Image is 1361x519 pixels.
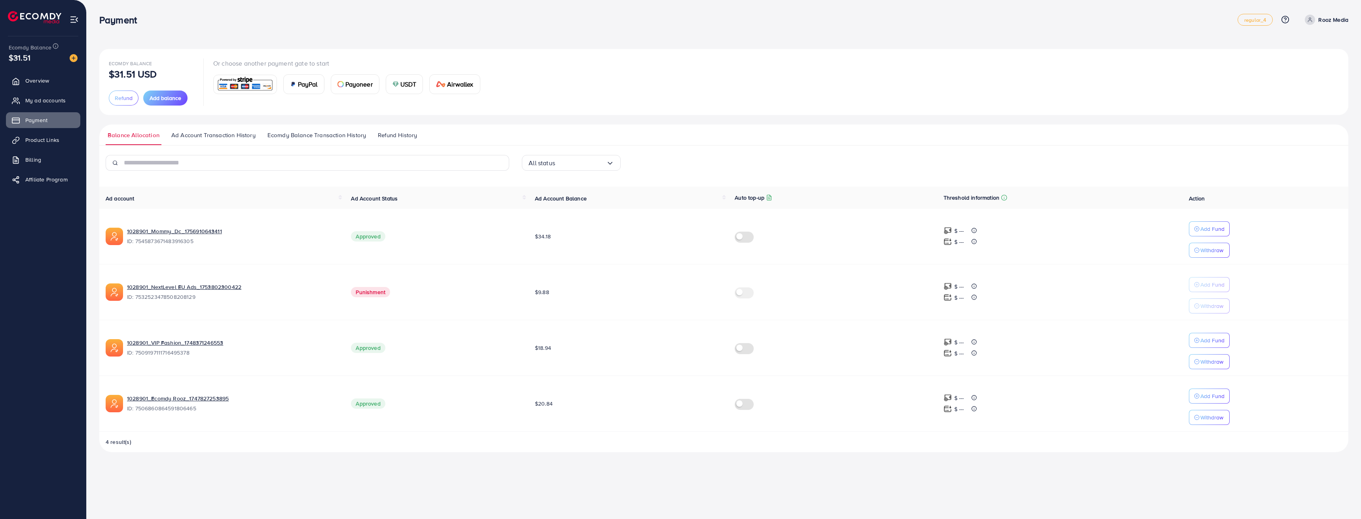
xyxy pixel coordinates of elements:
span: $20.84 [535,400,553,408]
span: Ecomdy Balance Transaction History [267,131,366,140]
img: top-up amount [944,238,952,246]
button: Add Fund [1189,333,1230,348]
a: 1028901_NextLevel EU Ads_1753802300422 [127,283,338,291]
span: Ad Account Balance [535,194,587,202]
span: Balance Allocation [108,131,159,140]
a: 1028901_Ecomdy Rooz_1747827253895 [127,394,338,402]
p: $ --- [954,349,964,358]
span: regular_4 [1244,17,1266,23]
span: 4 result(s) [106,438,131,446]
span: ID: 7506860864591806465 [127,404,338,412]
a: regular_4 [1238,14,1273,26]
p: $ --- [954,404,964,414]
span: ID: 7532523478508208129 [127,293,338,301]
p: $ --- [954,338,964,347]
span: $34.18 [535,232,551,240]
button: Add Fund [1189,221,1230,236]
span: Refund History [378,131,417,140]
a: cardPayPal [283,74,324,94]
span: Refund [115,94,133,102]
div: <span class='underline'>1028901_VIP Fashion_1748371246553</span></br>7509197111716495378 [127,339,338,357]
div: <span class='underline'>1028901_NextLevel EU Ads_1753802300422</span></br>7532523478508208129 [127,283,338,301]
span: Approved [351,231,385,242]
img: card [337,81,344,87]
a: Affiliate Program [6,172,80,187]
span: All status [529,157,555,169]
input: Search for option [555,157,606,169]
span: Ecomdy Balance [109,60,152,67]
span: PayPal [298,79,318,89]
span: Add balance [150,94,181,102]
img: top-up amount [944,226,952,235]
p: Auto top-up [735,193,764,202]
img: card [436,81,445,87]
button: Withdraw [1189,354,1230,369]
a: card [213,75,277,94]
img: ic-ads-acc.e4c84228.svg [106,339,123,357]
p: Add Fund [1200,336,1225,345]
a: Rooz Media [1302,15,1348,25]
p: $ --- [954,237,964,247]
img: top-up amount [944,349,952,357]
span: Ad account [106,194,135,202]
a: cardPayoneer [331,74,379,94]
span: Punishment [351,287,390,297]
span: $9.88 [535,288,549,296]
span: Action [1189,194,1205,202]
button: Withdraw [1189,410,1230,425]
button: Withdraw [1189,298,1230,313]
span: $31.51 [9,52,30,63]
img: logo [8,11,61,23]
div: <span class='underline'>1028901_Mommy_Dc_1756910643411</span></br>7545873671483916305 [127,227,338,245]
img: card [290,81,296,87]
a: Payment [6,112,80,128]
img: top-up amount [944,338,952,346]
span: Billing [25,156,41,164]
span: Approved [351,398,385,409]
a: cardUSDT [386,74,423,94]
img: ic-ads-acc.e4c84228.svg [106,395,123,412]
a: Overview [6,73,80,89]
p: Threshold information [944,193,999,202]
h3: Payment [99,14,143,26]
button: Add Fund [1189,389,1230,404]
span: USDT [400,79,417,89]
p: $ --- [954,393,964,403]
img: ic-ads-acc.e4c84228.svg [106,283,123,301]
img: top-up amount [944,405,952,413]
p: Withdraw [1200,357,1223,366]
a: 1028901_VIP Fashion_1748371246553 [127,339,338,347]
span: Ecomdy Balance [9,43,51,51]
span: ID: 7509197111716495378 [127,349,338,357]
p: Or choose another payment gate to start [213,59,487,68]
img: card [392,81,399,87]
span: Ad Account Transaction History [171,131,256,140]
span: Ad Account Status [351,194,398,202]
button: Add Fund [1189,277,1230,292]
span: Affiliate Program [25,176,68,183]
p: Add Fund [1200,391,1225,401]
p: Withdraw [1200,245,1223,255]
span: Product Links [25,136,59,144]
a: 1028901_Mommy_Dc_1756910643411 [127,227,338,235]
img: top-up amount [944,282,952,291]
span: Approved [351,343,385,353]
img: top-up amount [944,293,952,302]
span: ID: 7545873671483916305 [127,237,338,245]
p: $ --- [954,226,964,236]
a: cardAirwallex [429,74,480,94]
p: $ --- [954,293,964,302]
p: Rooz Media [1318,15,1348,25]
a: My ad accounts [6,92,80,108]
p: Withdraw [1200,301,1223,311]
a: Billing [6,152,80,168]
p: Add Fund [1200,280,1225,289]
img: menu [70,15,79,24]
p: Add Fund [1200,224,1225,234]
span: Payment [25,116,47,124]
p: $ --- [954,282,964,291]
p: $31.51 USD [109,69,157,79]
img: ic-ads-acc.e4c84228.svg [106,228,123,245]
img: top-up amount [944,394,952,402]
